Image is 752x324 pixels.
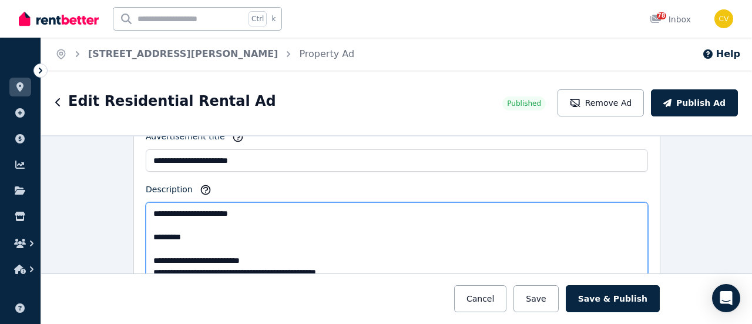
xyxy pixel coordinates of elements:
div: Open Intercom Messenger [712,284,740,312]
a: Property Ad [299,48,354,59]
nav: Breadcrumb [41,38,368,71]
button: Save [513,285,558,312]
button: Remove Ad [558,89,644,116]
a: [STREET_ADDRESS][PERSON_NAME] [88,48,278,59]
h1: Edit Residential Rental Ad [68,92,276,111]
span: k [271,14,276,24]
span: Ctrl [249,11,267,26]
button: Cancel [454,285,506,312]
label: Description [146,183,193,200]
button: Publish Ad [651,89,738,116]
img: RentBetter [19,10,99,28]
div: Inbox [650,14,691,25]
img: Con Vafeas [714,9,733,28]
span: 78 [657,12,666,19]
label: Advertisement title [146,131,225,147]
button: Help [702,47,740,61]
span: Published [507,99,541,108]
button: Save & Publish [566,285,660,312]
